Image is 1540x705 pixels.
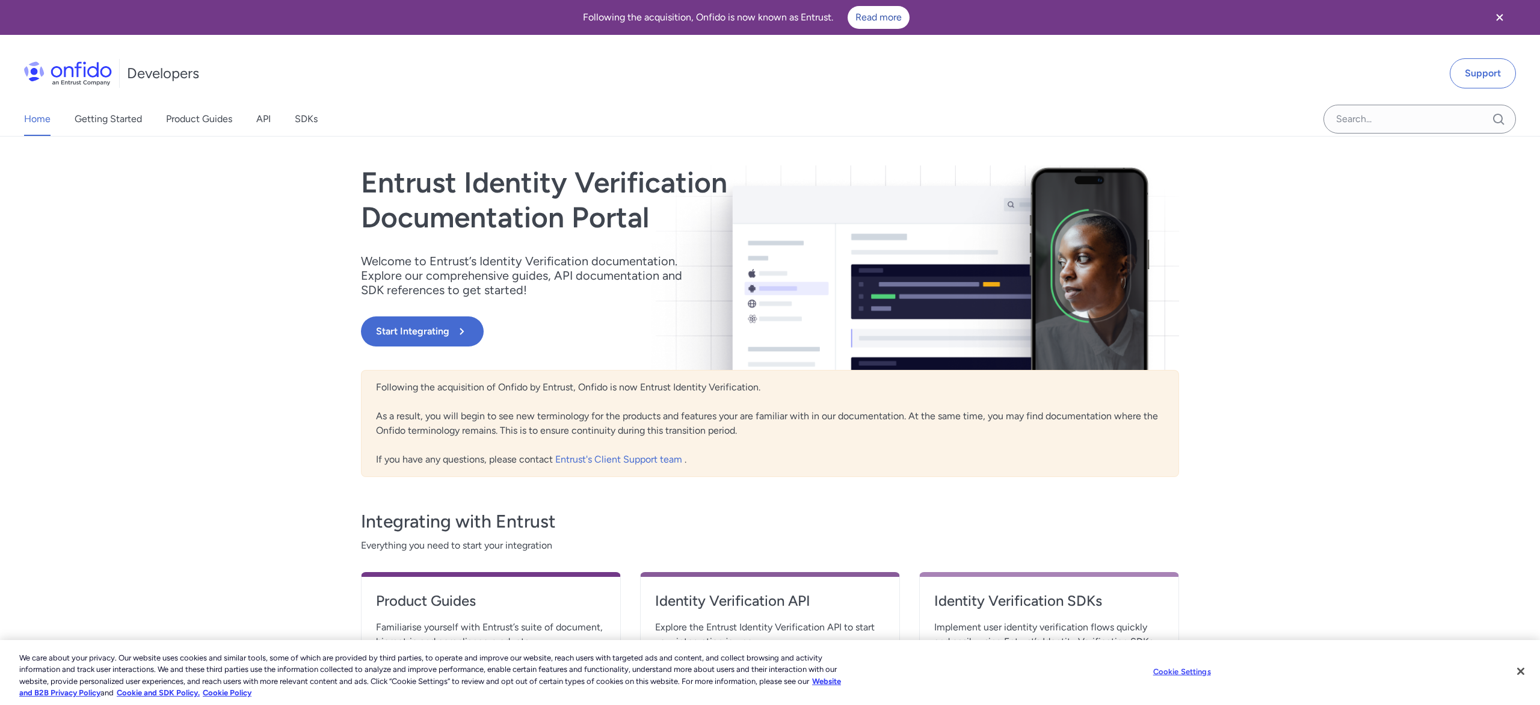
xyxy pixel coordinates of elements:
[361,316,484,346] button: Start Integrating
[1144,660,1219,684] button: Cookie Settings
[361,254,698,297] p: Welcome to Entrust’s Identity Verification documentation. Explore our comprehensive guides, API d...
[14,6,1477,29] div: Following the acquisition, Onfido is now known as Entrust.
[256,102,271,136] a: API
[848,6,910,29] a: Read more
[376,591,606,620] a: Product Guides
[166,102,232,136] a: Product Guides
[75,102,142,136] a: Getting Started
[934,591,1164,611] h4: Identity Verification SDKs
[24,102,51,136] a: Home
[655,591,885,611] h4: Identity Verification API
[24,61,112,85] img: Onfido Logo
[203,688,251,697] a: Cookie Policy
[1323,105,1516,134] input: Onfido search input field
[934,591,1164,620] a: Identity Verification SDKs
[361,510,1179,534] h3: Integrating with Entrust
[376,620,606,649] span: Familiarise yourself with Entrust’s suite of document, biometric and compliance products
[361,316,934,346] a: Start Integrating
[19,652,847,699] div: We care about your privacy. Our website uses cookies and similar tools, some of which are provide...
[1477,2,1522,32] button: Close banner
[361,538,1179,553] span: Everything you need to start your integration
[1492,10,1507,25] svg: Close banner
[655,620,885,649] span: Explore the Entrust Identity Verification API to start your integration journey
[127,64,199,83] h1: Developers
[555,454,685,465] a: Entrust's Client Support team
[1508,658,1534,685] button: Close
[117,688,200,697] a: Cookie and SDK Policy.
[934,620,1164,649] span: Implement user identity verification flows quickly and easily using Entrust’s Identity Verificati...
[295,102,318,136] a: SDKs
[1450,58,1516,88] a: Support
[361,165,934,235] h1: Entrust Identity Verification Documentation Portal
[376,591,606,611] h4: Product Guides
[361,370,1179,477] div: Following the acquisition of Onfido by Entrust, Onfido is now Entrust Identity Verification. As a...
[655,591,885,620] a: Identity Verification API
